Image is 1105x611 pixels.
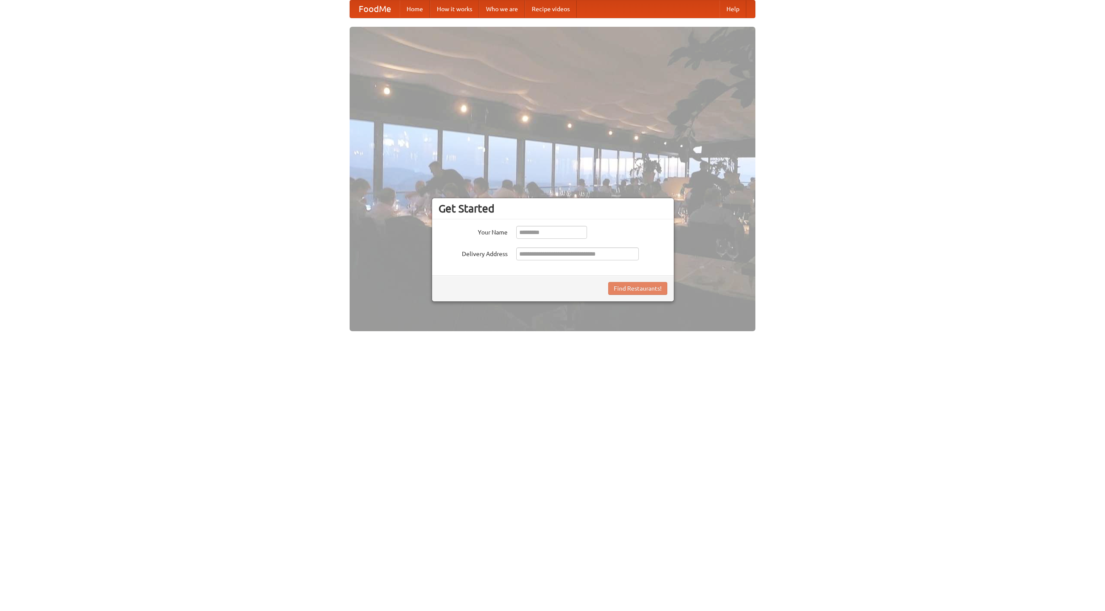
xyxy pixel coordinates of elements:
a: Home [400,0,430,18]
a: Help [720,0,746,18]
a: Who we are [479,0,525,18]
label: Your Name [439,226,508,237]
h3: Get Started [439,202,667,215]
a: How it works [430,0,479,18]
a: FoodMe [350,0,400,18]
button: Find Restaurants! [608,282,667,295]
a: Recipe videos [525,0,577,18]
label: Delivery Address [439,247,508,258]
